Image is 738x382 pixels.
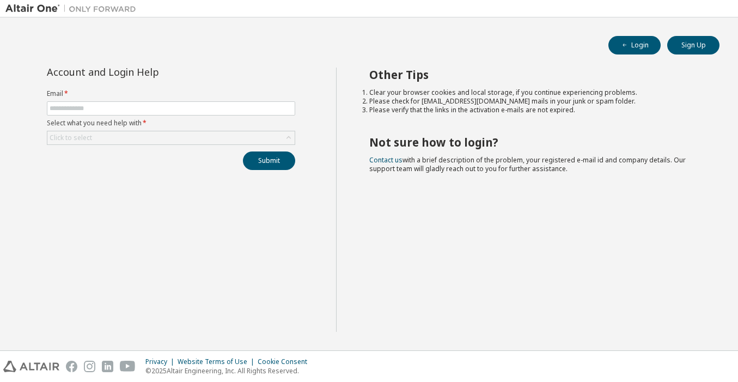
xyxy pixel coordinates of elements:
a: Contact us [369,155,402,165]
img: linkedin.svg [102,361,113,372]
div: Click to select [50,134,92,142]
h2: Not sure how to login? [369,135,700,149]
div: Account and Login Help [47,68,246,76]
span: with a brief description of the problem, your registered e-mail id and company details. Our suppo... [369,155,686,173]
label: Select what you need help with [47,119,295,128]
button: Login [608,36,661,54]
li: Please verify that the links in the activation e-mails are not expired. [369,106,700,114]
img: instagram.svg [84,361,95,372]
li: Clear your browser cookies and local storage, if you continue experiencing problems. [369,88,700,97]
button: Submit [243,151,295,170]
div: Privacy [145,357,178,366]
h2: Other Tips [369,68,700,82]
button: Sign Up [667,36,719,54]
label: Email [47,89,295,98]
img: youtube.svg [120,361,136,372]
img: altair_logo.svg [3,361,59,372]
div: Cookie Consent [258,357,314,366]
div: Website Terms of Use [178,357,258,366]
img: Altair One [5,3,142,14]
div: Click to select [47,131,295,144]
img: facebook.svg [66,361,77,372]
p: © 2025 Altair Engineering, Inc. All Rights Reserved. [145,366,314,375]
li: Please check for [EMAIL_ADDRESS][DOMAIN_NAME] mails in your junk or spam folder. [369,97,700,106]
